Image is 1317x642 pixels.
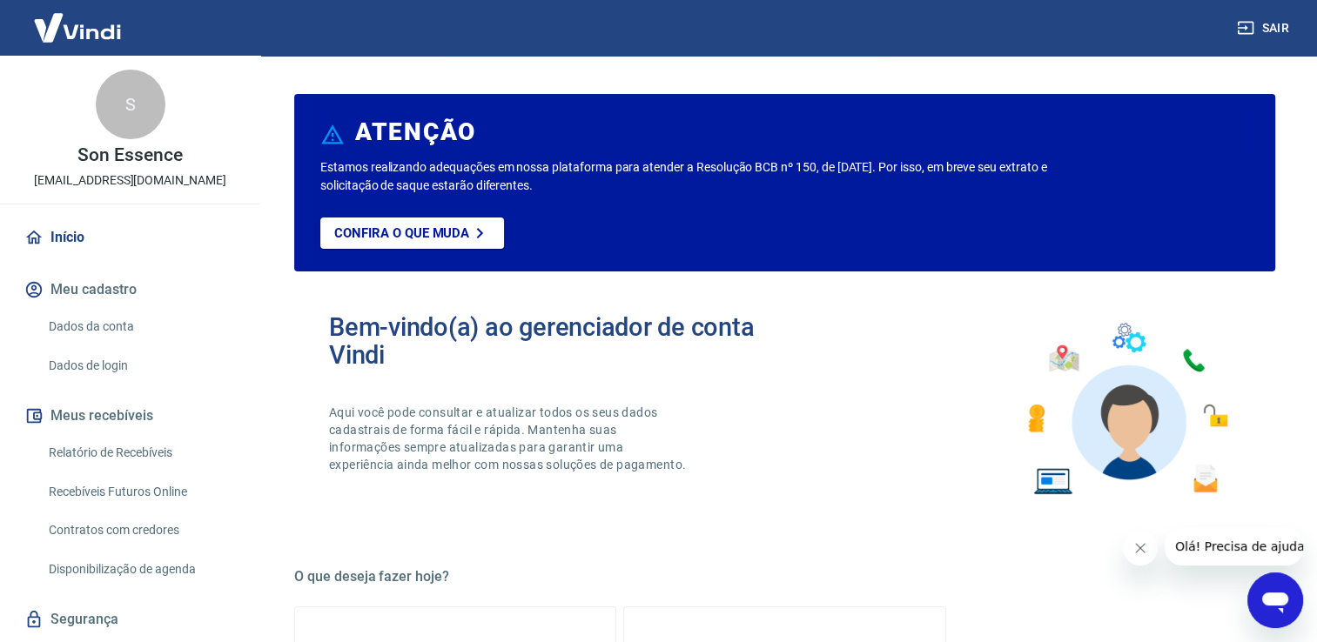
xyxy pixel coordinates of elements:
h2: Bem-vindo(a) ao gerenciador de conta Vindi [329,313,785,369]
div: S [96,70,165,139]
iframe: Mensagem da empresa [1165,527,1303,565]
a: Início [21,218,239,257]
a: Disponibilização de agenda [42,552,239,587]
p: Confira o que muda [334,225,469,241]
button: Sair [1233,12,1296,44]
a: Contratos com credores [42,512,239,548]
a: Confira o que muda [320,217,504,249]
h6: ATENÇÃO [355,124,476,141]
iframe: Botão para abrir a janela de mensagens [1247,572,1303,628]
a: Dados de login [42,348,239,384]
a: Dados da conta [42,309,239,344]
a: Relatório de Recebíveis [42,435,239,471]
iframe: Fechar mensagem [1123,531,1158,565]
button: Meus recebíveis [21,397,239,435]
a: Recebíveis Futuros Online [42,474,239,510]
img: Vindi [21,1,134,54]
img: Imagem de um avatar masculino com diversos icones exemplificando as funcionalidades do gerenciado... [1012,313,1240,505]
p: Estamos realizando adequações em nossa plataforma para atender a Resolução BCB nº 150, de [DATE].... [320,158,1064,195]
h5: O que deseja fazer hoje? [294,568,1275,585]
p: [EMAIL_ADDRESS][DOMAIN_NAME] [34,171,226,190]
span: Olá! Precisa de ajuda? [10,12,146,26]
p: Son Essence [77,146,182,164]
button: Meu cadastro [21,271,239,309]
a: Segurança [21,600,239,639]
p: Aqui você pode consultar e atualizar todos os seus dados cadastrais de forma fácil e rápida. Mant... [329,404,689,473]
